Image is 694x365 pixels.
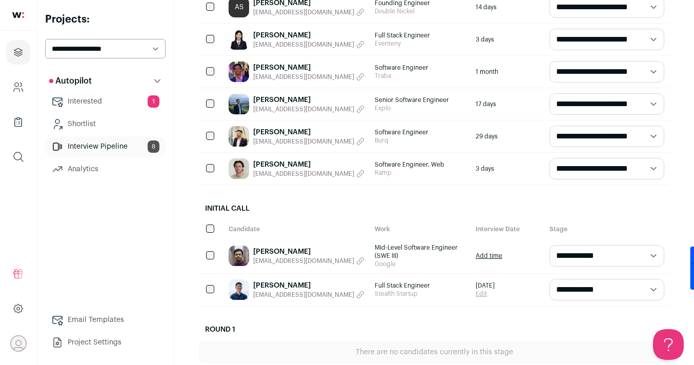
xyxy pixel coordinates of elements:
[253,8,364,16] button: [EMAIL_ADDRESS][DOMAIN_NAME]
[375,281,465,290] span: Full Stack Engineer
[471,153,544,185] div: 3 days
[148,140,159,153] span: 8
[12,12,24,18] img: wellfound-shorthand-0d5821cbd27db2630d0214b213865d53afaa358527fdda9d0ea32b1df1b89c2c.svg
[199,197,669,220] h2: Initial Call
[375,128,465,136] span: Software Engineer
[253,291,364,299] button: [EMAIL_ADDRESS][DOMAIN_NAME]
[476,252,502,260] a: Add time
[229,62,249,82] img: 4555cd2c7fb338b7fb56aba942e2a813b38add929df2d62542f97ece1b7149b3.jpg
[253,137,354,146] span: [EMAIL_ADDRESS][DOMAIN_NAME]
[229,279,249,300] img: 8a210114fd23c7bfb15d2e73cc8969ba7c0a0f90f4ba0c6a7866fc1a64fca7b2
[10,335,27,352] button: Open dropdown
[370,220,471,238] div: Work
[375,64,465,72] span: Software Engineer
[148,95,159,108] span: 1
[253,73,364,81] button: [EMAIL_ADDRESS][DOMAIN_NAME]
[471,24,544,55] div: 3 days
[199,341,669,363] div: There are no candidates currently in this stage
[223,220,370,238] div: Candidate
[253,170,354,178] span: [EMAIL_ADDRESS][DOMAIN_NAME]
[471,220,544,238] div: Interview Date
[45,114,166,134] a: Shortlist
[375,96,465,104] span: Senior Software Engineer
[45,159,166,179] a: Analytics
[375,72,465,80] span: Traba
[253,257,364,265] button: [EMAIL_ADDRESS][DOMAIN_NAME]
[253,137,364,146] button: [EMAIL_ADDRESS][DOMAIN_NAME]
[45,136,166,157] a: Interview Pipeline8
[471,88,544,120] div: 17 days
[6,75,30,99] a: Company and ATS Settings
[253,159,364,170] a: [PERSON_NAME]
[253,291,354,299] span: [EMAIL_ADDRESS][DOMAIN_NAME]
[45,332,166,353] a: Project Settings
[199,318,669,341] h2: Round 1
[375,169,465,177] span: Ramp
[229,246,249,266] img: 4184f26a3abd01f0fb34e1669719ea57e1e5ca866aec81dd5361e3be4ef30d10
[6,110,30,134] a: Company Lists
[45,91,166,112] a: Interested1
[253,73,354,81] span: [EMAIL_ADDRESS][DOMAIN_NAME]
[375,31,465,39] span: Full Stack Engineer
[253,40,364,49] button: [EMAIL_ADDRESS][DOMAIN_NAME]
[375,160,465,169] span: Software Engineer, Web
[544,220,669,238] div: Stage
[45,71,166,91] button: Autopilot
[471,120,544,152] div: 29 days
[253,40,354,49] span: [EMAIL_ADDRESS][DOMAIN_NAME]
[471,56,544,88] div: 1 month
[253,257,354,265] span: [EMAIL_ADDRESS][DOMAIN_NAME]
[253,105,364,113] button: [EMAIL_ADDRESS][DOMAIN_NAME]
[253,105,354,113] span: [EMAIL_ADDRESS][DOMAIN_NAME]
[375,260,465,268] span: Google
[253,95,364,105] a: [PERSON_NAME]
[653,329,684,360] iframe: Toggle Customer Support
[253,30,364,40] a: [PERSON_NAME]
[49,75,92,87] p: Autopilot
[229,158,249,179] img: d0001f8858d59443405072647c7715006aab4fb2b4def25b6747a836ae9fecfd.jpg
[375,39,465,48] span: Eventeny
[253,8,354,16] span: [EMAIL_ADDRESS][DOMAIN_NAME]
[375,104,465,112] span: Explo
[375,290,465,298] span: Stealth Startup
[253,170,364,178] button: [EMAIL_ADDRESS][DOMAIN_NAME]
[253,63,364,73] a: [PERSON_NAME]
[45,310,166,330] a: Email Templates
[229,94,249,114] img: 61b09606588de6f960a5a4f65e1d6dc85b5f77d8b78edf74f9e767830be0ff80.jpg
[476,281,495,290] span: [DATE]
[229,29,249,50] img: c365edbed30c3f9b278589b382290b844bd2c7bc1d8e00a6e747cfcfa592601b.jpg
[375,136,465,145] span: Burq
[476,290,495,298] a: Edit
[375,244,465,260] span: Mid-Level Software Engineer (SWE III)
[45,12,166,27] h2: Projects:
[375,7,465,15] span: Double Nickel
[253,280,364,291] a: [PERSON_NAME]
[253,247,364,257] a: [PERSON_NAME]
[229,126,249,147] img: 3f74b2aafaf9767bdcfb9879e83b13b5ca065b43383e9ae91510812bf64767df.jpg
[253,127,364,137] a: [PERSON_NAME]
[6,40,30,65] a: Projects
